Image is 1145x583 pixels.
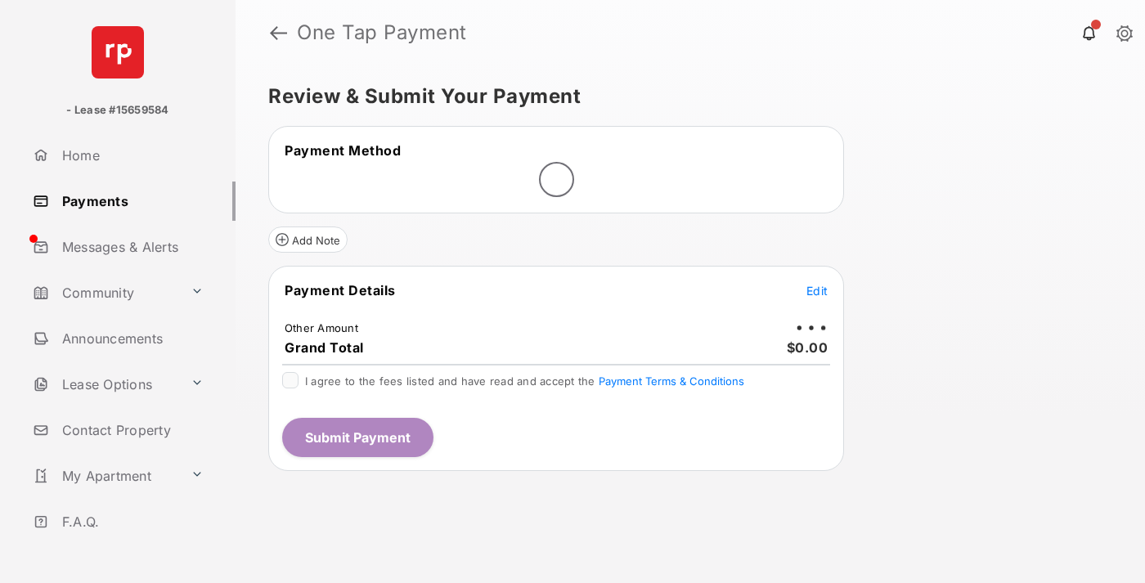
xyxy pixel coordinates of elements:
span: Edit [806,284,828,298]
a: My Apartment [26,456,184,496]
button: Add Note [268,226,348,253]
strong: One Tap Payment [297,23,467,43]
span: Payment Method [285,142,401,159]
a: F.A.Q. [26,502,236,541]
button: Edit [806,282,828,298]
img: svg+xml;base64,PHN2ZyB4bWxucz0iaHR0cDovL3d3dy53My5vcmcvMjAwMC9zdmciIHdpZHRoPSI2NCIgaGVpZ2h0PSI2NC... [92,26,144,78]
p: - Lease #15659584 [66,102,168,119]
a: Contact Property [26,410,236,450]
a: Messages & Alerts [26,227,236,267]
span: Grand Total [285,339,364,356]
a: Announcements [26,319,236,358]
a: Community [26,273,184,312]
span: Payment Details [285,282,396,298]
button: Submit Payment [282,418,433,457]
td: Other Amount [284,321,359,335]
a: Home [26,136,236,175]
span: $0.00 [787,339,828,356]
button: I agree to the fees listed and have read and accept the [599,374,744,388]
span: I agree to the fees listed and have read and accept the [305,374,744,388]
a: Payments [26,182,236,221]
h5: Review & Submit Your Payment [268,87,1099,106]
a: Lease Options [26,365,184,404]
